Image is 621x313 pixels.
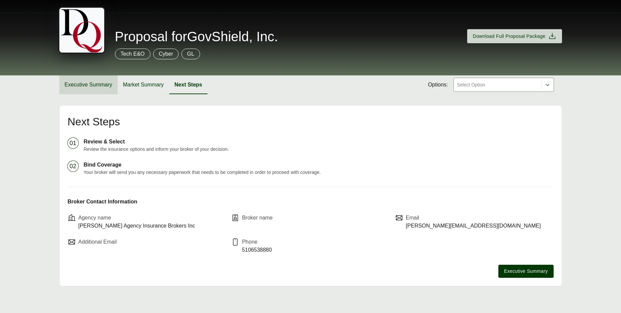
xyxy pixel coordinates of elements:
p: Phone [242,238,272,246]
p: Broker name [242,214,273,222]
p: Your broker will send you any necessary paperwork that needs to be completed in order to proceed ... [84,169,554,176]
button: Executive Summary [59,75,118,94]
p: Additional Email [78,238,117,246]
span: Executive Summary [504,268,548,275]
p: Agency name [78,214,195,222]
p: [PERSON_NAME][EMAIL_ADDRESS][DOMAIN_NAME] [406,222,541,230]
p: Email [406,214,541,222]
button: Next Steps [169,75,208,94]
p: Cyber [159,50,173,58]
span: Download Full Proposal Package [473,33,546,40]
p: [PERSON_NAME] Agency Insurance Brokers Inc [78,222,195,230]
p: Review & Select [84,138,554,146]
h2: Next Steps [68,116,554,127]
button: Download Full Proposal Package [467,29,562,43]
p: Broker Contact Information [68,198,554,206]
p: GL [187,50,194,58]
p: Tech E&O [121,50,145,58]
span: Options: [428,81,448,89]
button: Executive Summary [498,265,553,278]
button: Market Summary [118,75,169,94]
p: 5106538880 [242,246,272,254]
p: Bind Coverage [84,161,554,169]
span: Proposal for GovShield, Inc. [115,30,278,43]
p: Review the insurance options and inform your broker of your decision. [84,146,554,153]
